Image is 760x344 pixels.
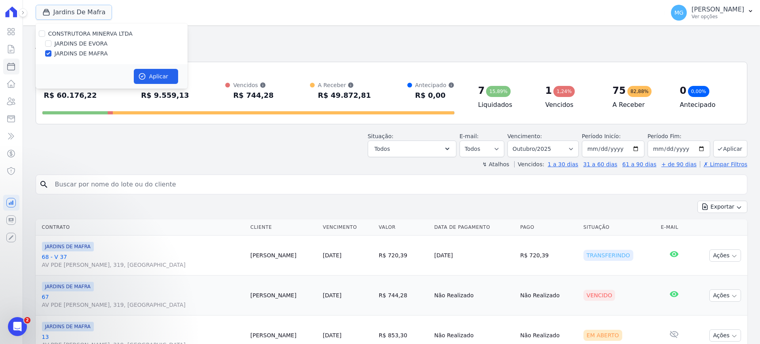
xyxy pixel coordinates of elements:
[318,89,371,102] div: R$ 49.872,81
[55,49,108,58] label: JARDINS DE MAFRA
[24,317,30,323] span: 2
[713,140,747,157] button: Aplicar
[42,301,244,309] span: AV PDE [PERSON_NAME], 319, [GEOGRAPHIC_DATA]
[548,161,578,167] a: 1 a 30 dias
[319,219,375,236] th: Vencimento
[323,292,341,298] a: [DATE]
[658,219,691,236] th: E-mail
[247,276,320,315] td: [PERSON_NAME]
[376,219,431,236] th: Valor
[517,236,580,276] td: R$ 720,39
[134,69,178,84] button: Aplicar
[39,180,49,189] i: search
[318,81,371,89] div: A Receber
[709,249,741,262] button: Ações
[42,293,244,309] a: 67AV PDE [PERSON_NAME], 319, [GEOGRAPHIC_DATA]
[247,236,320,276] td: [PERSON_NAME]
[507,133,542,139] label: Vencimento:
[517,276,580,315] td: Não Realizado
[36,5,112,20] button: Jardins De Mafra
[583,290,616,301] div: Vencido
[709,329,741,342] button: Ações
[680,100,734,110] h4: Antecipado
[545,100,600,110] h4: Vencidos
[665,2,760,24] button: MG [PERSON_NAME] Ver opções
[36,32,747,46] h2: Parcelas
[674,10,684,15] span: MG
[553,86,575,97] div: 1,24%
[55,40,108,48] label: JARDINS DE EVORA
[42,261,244,269] span: AV PDE [PERSON_NAME], 319, [GEOGRAPHIC_DATA]
[648,132,710,141] label: Período Fim:
[368,141,456,157] button: Todos
[323,252,341,258] a: [DATE]
[323,332,341,338] a: [DATE]
[141,89,189,102] div: R$ 9.559,13
[486,86,511,97] div: 15,89%
[42,253,244,269] a: 68 - V 37AV PDE [PERSON_NAME], 319, [GEOGRAPHIC_DATA]
[545,84,552,97] div: 1
[36,219,247,236] th: Contrato
[42,242,94,251] span: JARDINS DE MAFRA
[50,177,744,192] input: Buscar por nome do lote ou do cliente
[514,161,544,167] label: Vencidos:
[697,201,747,213] button: Exportar
[680,84,686,97] div: 0
[612,100,667,110] h4: A Receber
[709,289,741,302] button: Ações
[376,236,431,276] td: R$ 720,39
[431,276,517,315] td: Não Realizado
[688,86,709,97] div: 0,00%
[431,219,517,236] th: Data de Pagamento
[692,6,744,13] p: [PERSON_NAME]
[583,250,633,261] div: Transferindo
[583,330,622,341] div: Em Aberto
[582,133,621,139] label: Período Inicío:
[478,100,533,110] h4: Liquidados
[661,161,697,167] a: + de 90 dias
[460,133,479,139] label: E-mail:
[627,86,652,97] div: 82,88%
[42,282,94,291] span: JARDINS DE MAFRA
[44,89,97,102] div: R$ 60.176,22
[692,13,744,20] p: Ver opções
[233,89,274,102] div: R$ 744,28
[482,161,509,167] label: ↯ Atalhos
[415,81,454,89] div: Antecipado
[247,219,320,236] th: Cliente
[8,317,27,336] iframe: Intercom live chat
[42,322,94,331] span: JARDINS DE MAFRA
[478,84,485,97] div: 7
[700,161,747,167] a: ✗ Limpar Filtros
[368,133,393,139] label: Situação:
[612,84,625,97] div: 75
[415,89,454,102] div: R$ 0,00
[431,236,517,276] td: [DATE]
[580,219,658,236] th: Situação
[233,81,274,89] div: Vencidos
[374,144,390,154] span: Todos
[517,219,580,236] th: Pago
[622,161,656,167] a: 61 a 90 dias
[583,161,617,167] a: 31 a 60 dias
[48,30,133,37] label: CONSTRUTORA MINERVA LTDA
[376,276,431,315] td: R$ 744,28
